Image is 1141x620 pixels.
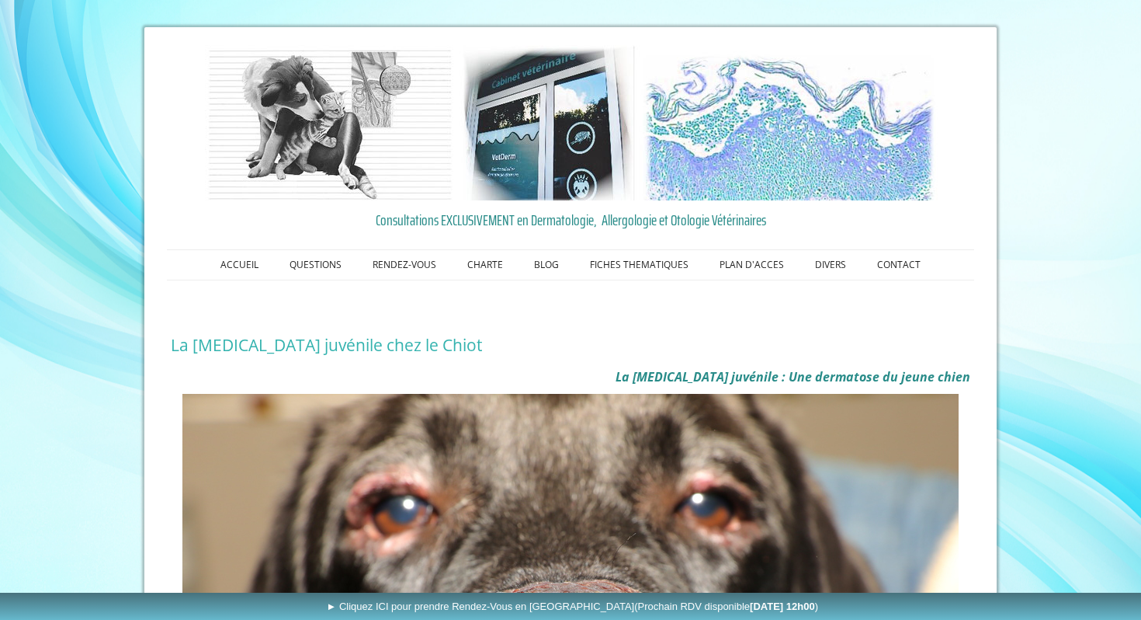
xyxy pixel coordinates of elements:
[799,250,862,280] a: DIVERS
[274,250,357,280] a: QUESTIONS
[326,601,818,612] span: ► Cliquez ICI pour prendre Rendez-Vous en [GEOGRAPHIC_DATA]
[750,601,815,612] b: [DATE] 12h00
[171,335,970,355] h1: La [MEDICAL_DATA] juvénile chez le Chiot
[634,601,818,612] span: (Prochain RDV disponible )
[452,250,518,280] a: CHARTE
[574,250,704,280] a: FICHES THEMATIQUES
[518,250,574,280] a: BLOG
[782,368,970,385] b: : Une dermatose du jeune chien
[862,250,936,280] a: CONTACT
[205,250,274,280] a: ACCUEIL
[704,250,799,280] a: PLAN D'ACCES
[171,208,970,232] a: Consultations EXCLUSIVEMENT en Dermatologie, Allergologie et Otologie Vétérinaires
[357,250,452,280] a: RENDEZ-VOUS
[616,368,779,385] b: La [MEDICAL_DATA] juvénile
